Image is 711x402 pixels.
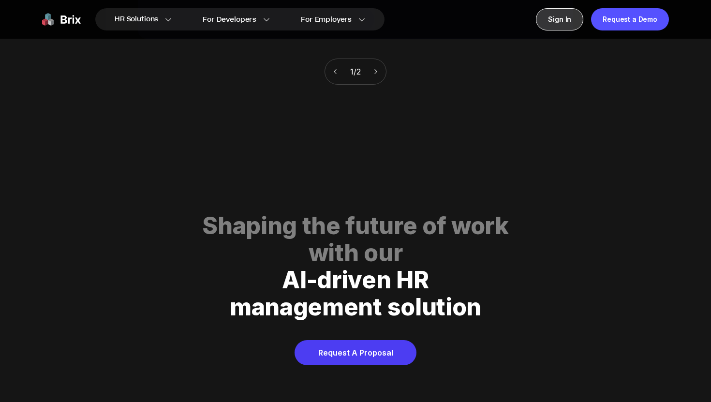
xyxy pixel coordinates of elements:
span: HR Solutions [115,12,158,27]
a: Request A Proposal [295,340,416,365]
div: AI-driven HR [54,267,657,294]
span: For Developers [203,15,256,25]
div: management solution [54,294,657,321]
a: Request a Demo [591,8,669,30]
a: Sign In [536,8,583,30]
div: Shaping the future of work [54,212,657,239]
div: with our [54,239,657,267]
div: 1 / 2 [325,59,386,85]
span: For Employers [301,15,352,25]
